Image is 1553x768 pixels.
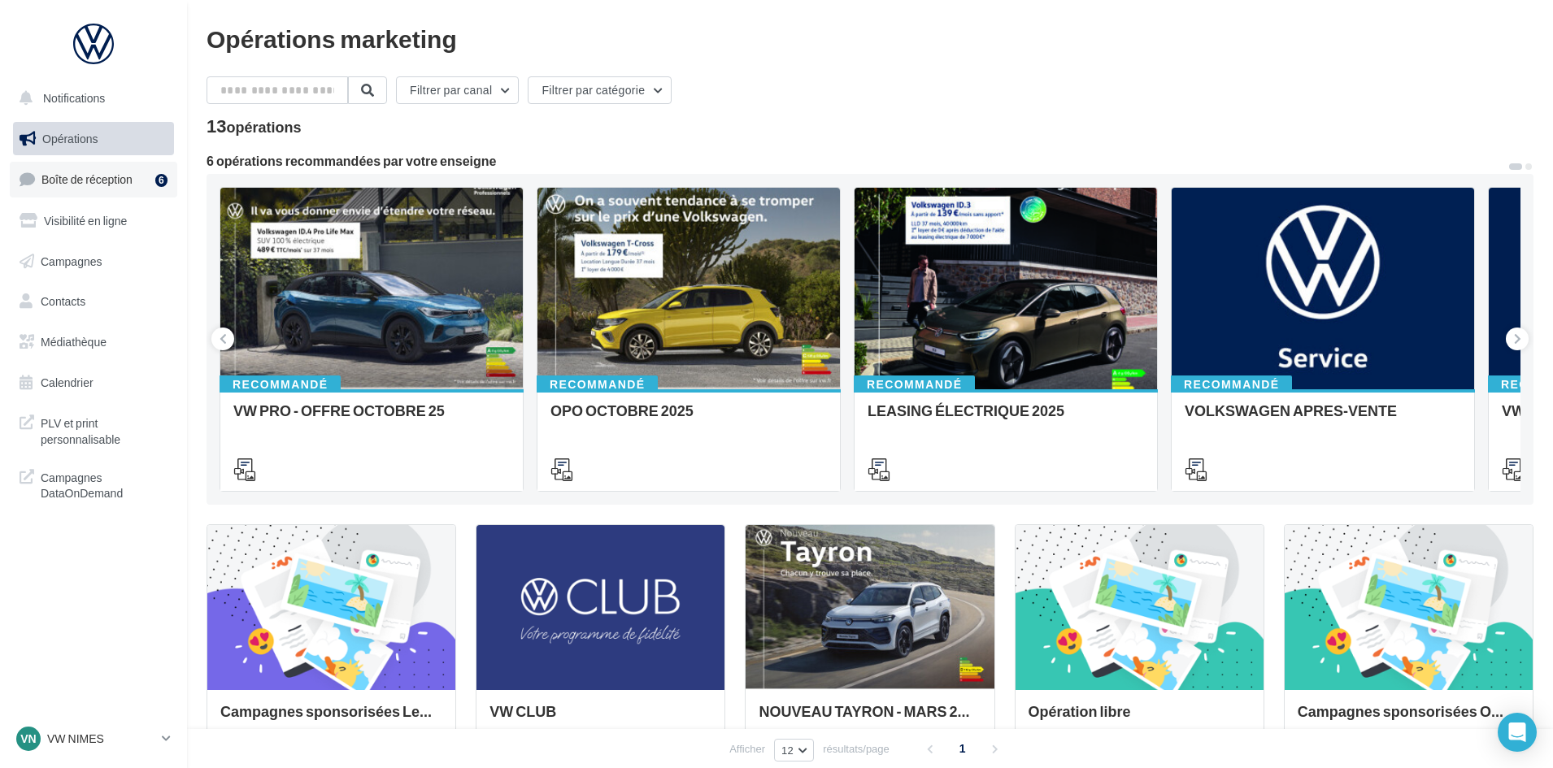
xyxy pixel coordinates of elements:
[41,335,107,349] span: Médiathèque
[528,76,672,104] button: Filtrer par catégorie
[396,76,519,104] button: Filtrer par canal
[10,460,177,508] a: Campagnes DataOnDemand
[550,402,827,435] div: OPO OCTOBRE 2025
[1029,703,1251,735] div: Opération libre
[774,739,814,761] button: 12
[41,412,167,447] span: PLV et print personnalisable
[950,735,976,761] span: 1
[537,375,658,393] div: Recommandé
[47,731,155,747] p: VW NIMES
[207,26,1533,50] div: Opérations marketing
[41,466,167,501] span: Campagnes DataOnDemand
[759,703,981,735] div: NOUVEAU TAYRON - MARS 2025
[44,214,127,228] span: Visibilité en ligne
[220,375,341,393] div: Recommandé
[10,81,171,115] button: Notifications
[729,741,765,757] span: Afficher
[1185,402,1461,435] div: VOLKSWAGEN APRES-VENTE
[41,254,102,267] span: Campagnes
[226,119,301,134] div: opérations
[1298,703,1520,735] div: Campagnes sponsorisées OPO
[10,406,177,453] a: PLV et print personnalisable
[489,703,711,735] div: VW CLUB
[10,245,177,279] a: Campagnes
[13,723,174,754] a: VN VW NIMES
[41,172,133,186] span: Boîte de réception
[823,741,890,757] span: résultats/page
[10,325,177,359] a: Médiathèque
[20,731,36,747] span: VN
[1498,713,1537,752] div: Open Intercom Messenger
[10,366,177,400] a: Calendrier
[10,162,177,197] a: Boîte de réception6
[10,122,177,156] a: Opérations
[10,204,177,238] a: Visibilité en ligne
[1171,375,1292,393] div: Recommandé
[10,284,177,319] a: Contacts
[42,132,98,145] span: Opérations
[868,402,1144,435] div: LEASING ÉLECTRIQUE 2025
[155,174,167,187] div: 6
[41,375,94,389] span: Calendrier
[207,154,1507,167] div: 6 opérations recommandées par votre enseigne
[43,91,105,105] span: Notifications
[220,703,442,735] div: Campagnes sponsorisées Les Instants VW Octobre
[781,744,794,757] span: 12
[207,117,302,135] div: 13
[854,375,975,393] div: Recommandé
[233,402,510,435] div: VW PRO - OFFRE OCTOBRE 25
[41,294,85,308] span: Contacts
